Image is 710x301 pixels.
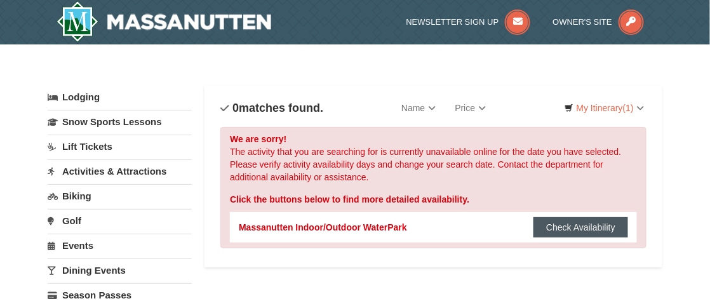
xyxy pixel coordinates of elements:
a: Newsletter Sign Up [406,17,531,27]
a: Lodging [48,86,192,109]
span: 0 [232,102,239,114]
a: Massanutten Resort [57,1,271,42]
span: (1) [623,103,634,113]
a: Name [392,95,445,121]
a: Golf [48,209,192,232]
a: Price [446,95,496,121]
a: Dining Events [48,258,192,282]
img: Massanutten Resort Logo [57,1,271,42]
a: Events [48,234,192,257]
button: Check Availability [533,217,628,237]
a: Snow Sports Lessons [48,110,192,133]
a: Activities & Attractions [48,159,192,183]
span: Newsletter Sign Up [406,17,499,27]
span: Owner's Site [553,17,612,27]
div: Click the buttons below to find more detailed availability. [230,193,637,206]
a: Owner's Site [553,17,644,27]
a: My Itinerary(1) [556,98,653,117]
a: Biking [48,184,192,208]
div: The activity that you are searching for is currently unavailable online for the date you have sel... [220,127,646,248]
h4: matches found. [220,102,323,114]
strong: We are sorry! [230,134,286,144]
div: Massanutten Indoor/Outdoor WaterPark [239,221,407,234]
a: Lift Tickets [48,135,192,158]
